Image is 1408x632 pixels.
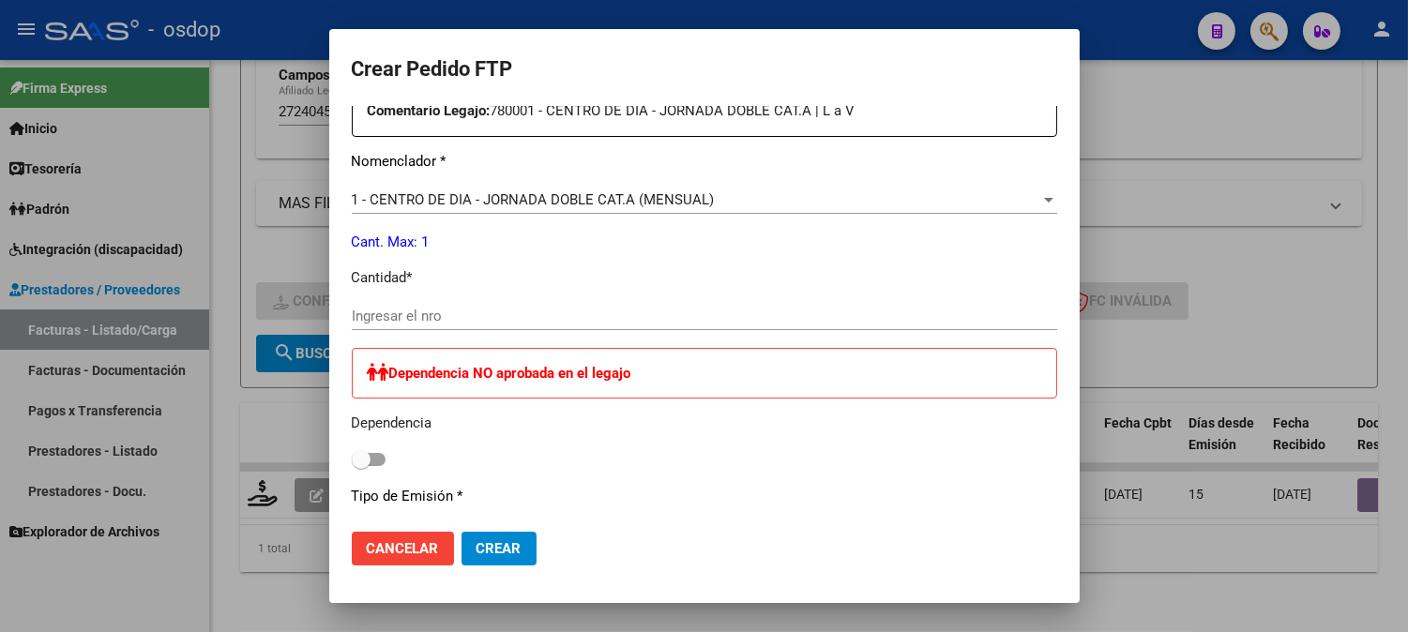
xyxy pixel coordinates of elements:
[352,232,1057,253] p: Cant. Max: 1
[352,413,1057,434] p: Dependencia
[352,191,715,208] span: 1 - CENTRO DE DIA - JORNADA DOBLE CAT.A (MENSUAL)
[352,267,1057,289] p: Cantidad
[352,486,1057,507] p: Tipo de Emisión *
[368,100,1056,122] p: 780001 - CENTRO DE DÍA - JORNADA DOBLE CAT.A | L a V
[477,540,522,557] span: Crear
[462,532,537,565] button: Crear
[352,532,454,565] button: Cancelar
[352,151,1057,173] p: Nomenclador *
[367,540,439,557] span: Cancelar
[389,365,631,382] strong: Dependencia NO aprobada en el legajo
[368,102,491,119] strong: Comentario Legajo:
[352,52,1057,87] h2: Crear Pedido FTP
